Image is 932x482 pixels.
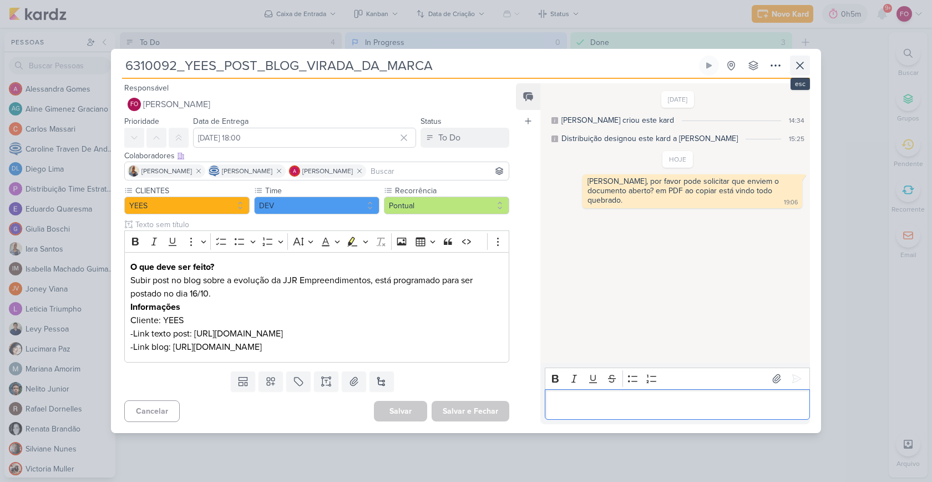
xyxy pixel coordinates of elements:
[209,165,220,177] img: Caroline Traven De Andrade
[421,128,509,148] button: To Do
[561,114,674,126] div: Isabella criou este kard
[264,185,379,197] label: Time
[130,314,503,327] p: Cliente: YEES
[561,133,738,144] div: Distribuição designou este kard a Fabio
[368,164,506,178] input: Buscar
[784,198,798,207] div: 19:06
[128,98,141,111] div: Fabio Oliveira
[130,262,214,273] strong: O que deve ser feito?
[791,78,810,90] div: esc
[124,117,159,126] label: Prioridade
[789,134,804,144] div: 15:25
[587,177,781,205] div: [PERSON_NAME], por favor pode solicitar que enviem o documento aberto? em PDF ao copiar está vind...
[130,102,138,108] p: FO
[302,166,353,176] span: [PERSON_NAME]
[141,166,192,176] span: [PERSON_NAME]
[133,219,509,230] input: Texto sem título
[130,340,503,354] p: -Link blog: [URL][DOMAIN_NAME]
[130,302,180,313] strong: Informações
[193,128,416,148] input: Select a date
[421,117,442,126] label: Status
[124,230,509,252] div: Editor toolbar
[122,56,697,76] input: Kard Sem Título
[124,197,250,214] button: YEES
[130,327,503,340] p: -Link texto post: [URL][DOMAIN_NAME]
[705,61,713,70] div: Ligar relógio
[124,252,509,363] div: Editor editing area: main
[222,166,272,176] span: [PERSON_NAME]
[545,389,810,420] div: Editor editing area: main
[124,150,509,162] div: Colaboradores
[545,368,810,389] div: Editor toolbar
[124,400,180,422] button: Cancelar
[289,165,300,177] img: Alessandra Gomes
[438,131,460,144] div: To Do
[143,98,210,111] span: [PERSON_NAME]
[789,116,804,125] div: 14:34
[124,83,169,93] label: Responsável
[254,197,379,214] button: DEV
[128,165,139,177] img: Iara Santos
[130,274,503,300] p: Subir post no blog sobre a evolução da JJR Empreendimentos, está programado para ser postado no d...
[394,185,509,197] label: Recorrência
[384,197,509,214] button: Pontual
[551,117,558,124] div: Este log é visível à todos no kard
[134,185,250,197] label: CLIENTES
[193,117,249,126] label: Data de Entrega
[551,135,558,142] div: Este log é visível à todos no kard
[124,94,509,114] button: FO [PERSON_NAME]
